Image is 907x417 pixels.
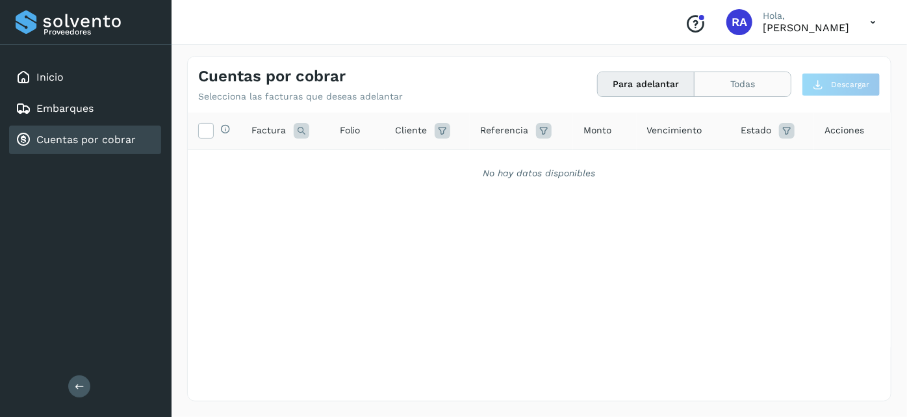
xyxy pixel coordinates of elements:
[198,91,403,102] p: Selecciona las facturas que deseas adelantar
[824,124,864,137] span: Acciones
[695,72,791,96] button: Todas
[583,124,611,137] span: Monto
[44,27,156,36] p: Proveedores
[251,124,286,137] span: Factura
[9,63,161,92] div: Inicio
[36,71,64,83] a: Inicio
[647,124,702,137] span: Vencimiento
[763,10,849,21] p: Hola,
[9,126,161,154] div: Cuentas por cobrar
[36,133,136,146] a: Cuentas por cobrar
[831,79,869,90] span: Descargar
[598,72,695,96] button: Para adelantar
[340,124,361,137] span: Folio
[205,167,874,180] div: No hay datos disponibles
[741,124,771,137] span: Estado
[480,124,528,137] span: Referencia
[198,67,346,86] h4: Cuentas por cobrar
[763,21,849,34] p: ROGELIO ALVAREZ PALOMO
[9,94,161,123] div: Embarques
[395,124,427,137] span: Cliente
[802,73,880,96] button: Descargar
[36,102,94,114] a: Embarques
